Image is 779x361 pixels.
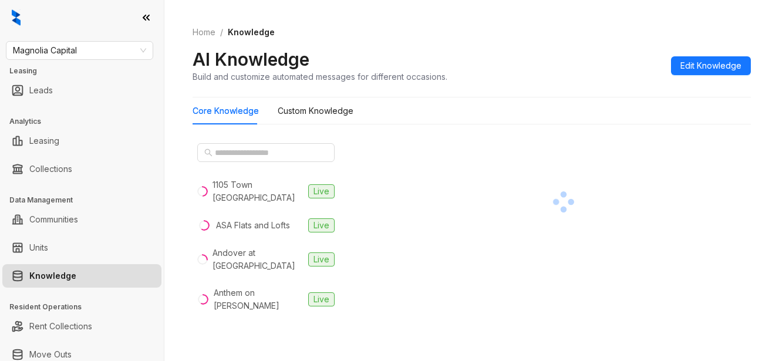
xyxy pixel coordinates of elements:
span: Knowledge [228,27,275,37]
li: Rent Collections [2,315,161,338]
li: / [220,26,223,39]
a: Home [190,26,218,39]
div: Andover at [GEOGRAPHIC_DATA] [213,247,303,272]
li: Communities [2,208,161,231]
li: Leasing [2,129,161,153]
div: Build and customize automated messages for different occasions. [193,70,447,83]
button: Edit Knowledge [671,56,751,75]
h3: Leasing [9,66,164,76]
div: Core Knowledge [193,104,259,117]
h2: AI Knowledge [193,48,309,70]
span: Edit Knowledge [680,59,741,72]
img: logo [12,9,21,26]
a: Knowledge [29,264,76,288]
li: Leads [2,79,161,102]
span: Live [308,292,335,306]
li: Units [2,236,161,259]
div: ASA Flats and Lofts [216,219,290,232]
div: 1105 Town [GEOGRAPHIC_DATA] [213,178,303,204]
h3: Data Management [9,195,164,205]
a: Units [29,236,48,259]
li: Knowledge [2,264,161,288]
div: Anthem on [PERSON_NAME] [214,286,303,312]
li: Collections [2,157,161,181]
span: Live [308,184,335,198]
span: Magnolia Capital [13,42,146,59]
div: Custom Knowledge [278,104,353,117]
span: Live [308,218,335,232]
span: search [204,149,213,157]
a: Leads [29,79,53,102]
h3: Resident Operations [9,302,164,312]
a: Rent Collections [29,315,92,338]
a: Leasing [29,129,59,153]
a: Communities [29,208,78,231]
span: Live [308,252,335,266]
a: Collections [29,157,72,181]
h3: Analytics [9,116,164,127]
